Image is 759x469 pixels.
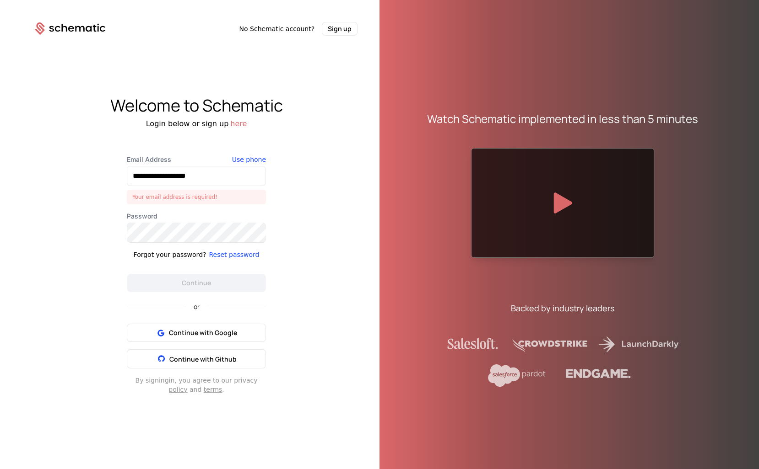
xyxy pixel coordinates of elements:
[169,328,237,337] span: Continue with Google
[169,355,237,363] span: Continue with Github
[127,324,266,342] button: Continue with Google
[209,250,259,259] button: Reset password
[232,155,266,164] button: Use phone
[186,304,207,310] span: or
[127,212,266,221] label: Password
[127,376,266,394] div: By signing in , you agree to our privacy and .
[511,302,614,314] div: Backed by industry leaders
[127,349,266,368] button: Continue with Github
[127,274,266,292] button: Continue
[13,118,379,129] div: Login below or sign up
[427,112,698,126] div: Watch Schematic implemented in less than 5 minutes
[13,96,379,115] div: Welcome to Schematic
[204,386,222,393] a: terms
[322,22,358,36] button: Sign up
[230,118,247,129] button: here
[239,24,314,33] span: No Schematic account?
[127,155,266,164] label: Email Address
[168,386,187,393] a: policy
[127,190,266,204] div: Your email address is required!
[134,250,206,259] div: Forgot your password?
